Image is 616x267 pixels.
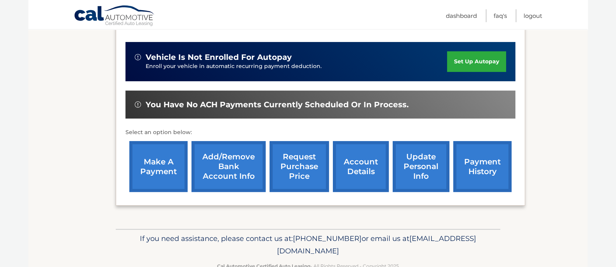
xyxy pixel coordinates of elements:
[125,128,515,137] p: Select an option below:
[277,234,476,255] span: [EMAIL_ADDRESS][DOMAIN_NAME]
[494,9,507,22] a: FAQ's
[146,52,292,62] span: vehicle is not enrolled for autopay
[293,234,362,243] span: [PHONE_NUMBER]
[74,5,155,28] a: Cal Automotive
[393,141,449,192] a: update personal info
[146,62,447,71] p: Enroll your vehicle in automatic recurring payment deduction.
[270,141,329,192] a: request purchase price
[135,101,141,108] img: alert-white.svg
[446,9,477,22] a: Dashboard
[453,141,512,192] a: payment history
[135,54,141,60] img: alert-white.svg
[129,141,188,192] a: make a payment
[121,232,495,257] p: If you need assistance, please contact us at: or email us at
[191,141,266,192] a: Add/Remove bank account info
[333,141,389,192] a: account details
[524,9,542,22] a: Logout
[146,100,409,110] span: You have no ACH payments currently scheduled or in process.
[447,51,506,72] a: set up autopay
